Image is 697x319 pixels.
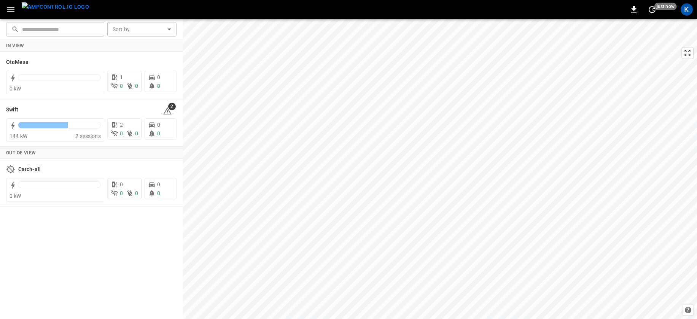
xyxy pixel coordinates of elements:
[157,190,160,196] span: 0
[10,86,21,92] span: 0 kW
[120,190,123,196] span: 0
[10,193,21,199] span: 0 kW
[18,165,41,174] h6: Catch-all
[157,83,160,89] span: 0
[75,133,101,139] span: 2 sessions
[681,3,693,16] div: profile-icon
[135,190,138,196] span: 0
[10,133,27,139] span: 144 kW
[135,83,138,89] span: 0
[22,2,89,12] img: ampcontrol.io logo
[120,83,123,89] span: 0
[120,122,123,128] span: 2
[646,3,658,16] button: set refresh interval
[6,43,24,48] strong: In View
[120,130,123,136] span: 0
[6,58,29,67] h6: OtaMesa
[157,122,160,128] span: 0
[654,3,677,10] span: just now
[168,103,176,110] span: 2
[120,181,123,187] span: 0
[157,181,160,187] span: 0
[135,130,138,136] span: 0
[157,130,160,136] span: 0
[6,150,36,156] strong: Out of View
[157,74,160,80] span: 0
[183,19,697,319] canvas: Map
[120,74,123,80] span: 1
[6,106,19,114] h6: Swift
